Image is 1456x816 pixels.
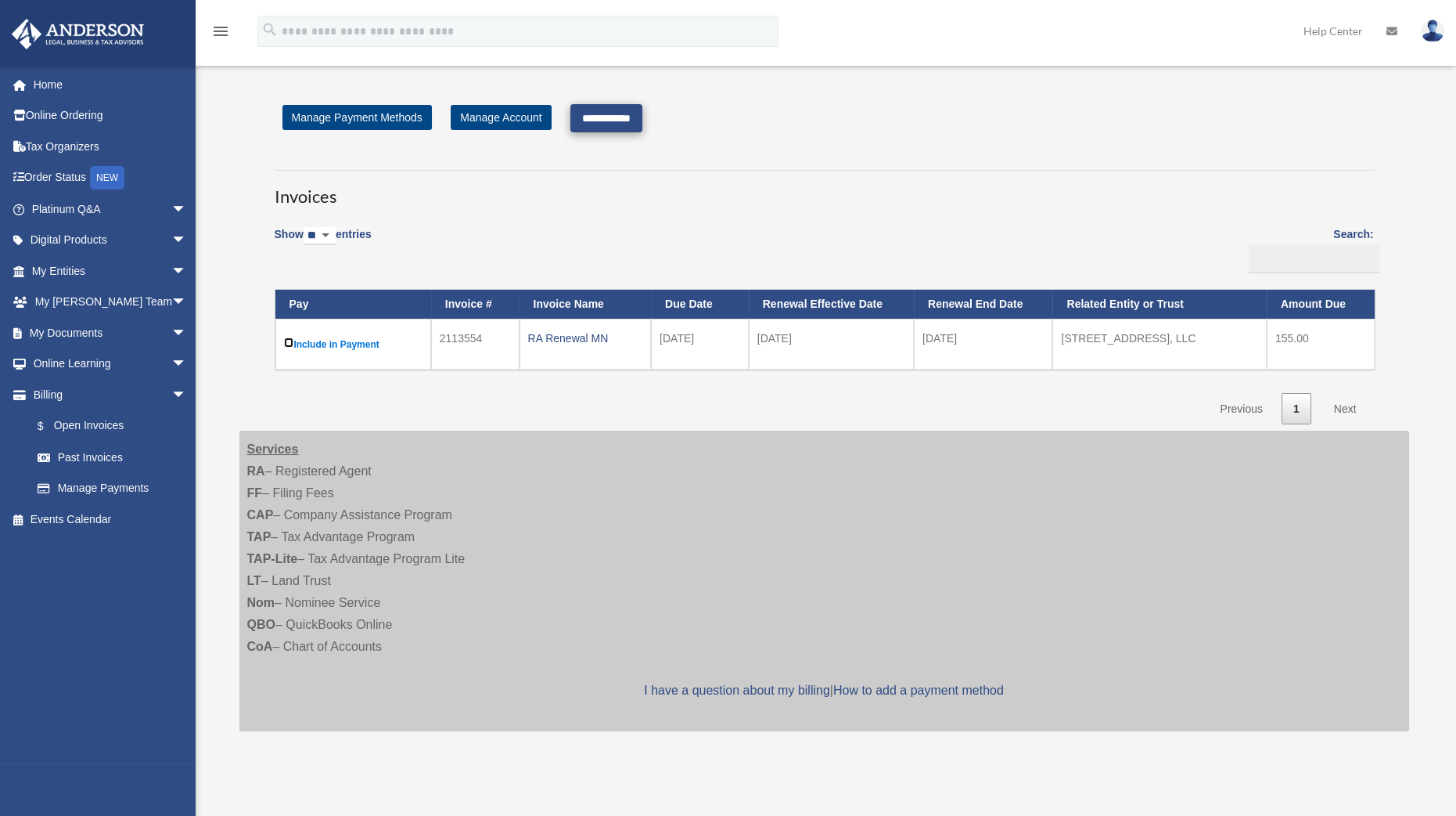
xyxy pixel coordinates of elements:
[528,327,642,349] div: RA Renewal MN
[1208,393,1274,425] a: Previous
[90,166,124,190] div: NEW
[749,319,914,370] td: [DATE]
[239,431,1409,731] div: – Registered Agent – Filing Fees – Company Assistance Program – Tax Advantage Program – Tax Advan...
[171,225,203,257] span: arrow_drop_down
[11,255,210,287] a: My Entitiesarrow_drop_down
[247,552,298,565] strong: TAP-Lite
[171,317,203,349] span: arrow_drop_down
[749,290,914,319] th: Renewal Effective Date: activate to sort column ascending
[22,410,195,442] a: $Open Invoices
[46,417,54,436] span: $
[22,473,203,504] a: Manage Payments
[11,287,210,318] a: My [PERSON_NAME] Teamarrow_drop_down
[1249,244,1379,274] input: Search:
[284,334,422,354] label: Include in Payment
[247,574,261,587] strong: LT
[11,317,210,348] a: My Documentsarrow_drop_down
[304,227,336,245] select: Showentries
[275,290,431,319] th: Pay: activate to sort column descending
[651,290,749,319] th: Due Date: activate to sort column ascending
[247,486,263,500] strong: FF
[1243,225,1374,273] label: Search:
[247,530,271,543] strong: TAP
[11,162,210,194] a: Order StatusNEW
[431,290,519,319] th: Invoice #: activate to sort column ascending
[247,680,1401,702] p: |
[171,287,203,319] span: arrow_drop_down
[519,290,651,319] th: Invoice Name: activate to sort column ascending
[171,348,203,381] span: arrow_drop_down
[282,105,432,130] a: Manage Payment Methods
[284,338,294,348] input: Include in Payment
[11,504,210,535] a: Events Calendar
[1282,393,1311,425] a: 1
[211,27,230,41] a: menu
[247,640,273,653] strong: CoA
[11,193,210,225] a: Platinum Q&Aarrow_drop_down
[11,225,210,256] a: Digital Productsarrow_drop_down
[211,22,230,41] i: menu
[247,442,299,456] strong: Services
[914,290,1052,319] th: Renewal End Date: activate to sort column ascending
[247,464,265,478] strong: RA
[11,69,210,100] a: Home
[171,255,203,287] span: arrow_drop_down
[171,193,203,226] span: arrow_drop_down
[11,379,203,410] a: Billingarrow_drop_down
[1267,290,1375,319] th: Amount Due: activate to sort column ascending
[7,19,149,49] img: Anderson Advisors Platinum Portal
[1322,393,1368,425] a: Next
[1052,290,1266,319] th: Related Entity or Trust: activate to sort column ascending
[247,508,274,522] strong: CAP
[11,131,210,162] a: Tax Organizers
[261,21,279,38] i: search
[914,319,1052,370] td: [DATE]
[1267,319,1375,370] td: 155.00
[1052,319,1266,370] td: [STREET_ADDRESS], LLC
[275,170,1374,209] h3: Invoices
[431,319,519,370] td: 2113554
[275,225,372,261] label: Show entries
[247,618,275,631] strong: QBO
[171,379,203,411] span: arrow_drop_down
[451,105,551,130] a: Manage Account
[247,596,275,609] strong: Nom
[11,348,210,380] a: Online Learningarrow_drop_down
[644,684,829,697] a: I have a question about my billing
[651,319,749,370] td: [DATE]
[22,442,203,473] a: Past Invoices
[11,100,210,132] a: Online Ordering
[833,684,1004,697] a: How to add a payment method
[1421,20,1444,42] img: User Pic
